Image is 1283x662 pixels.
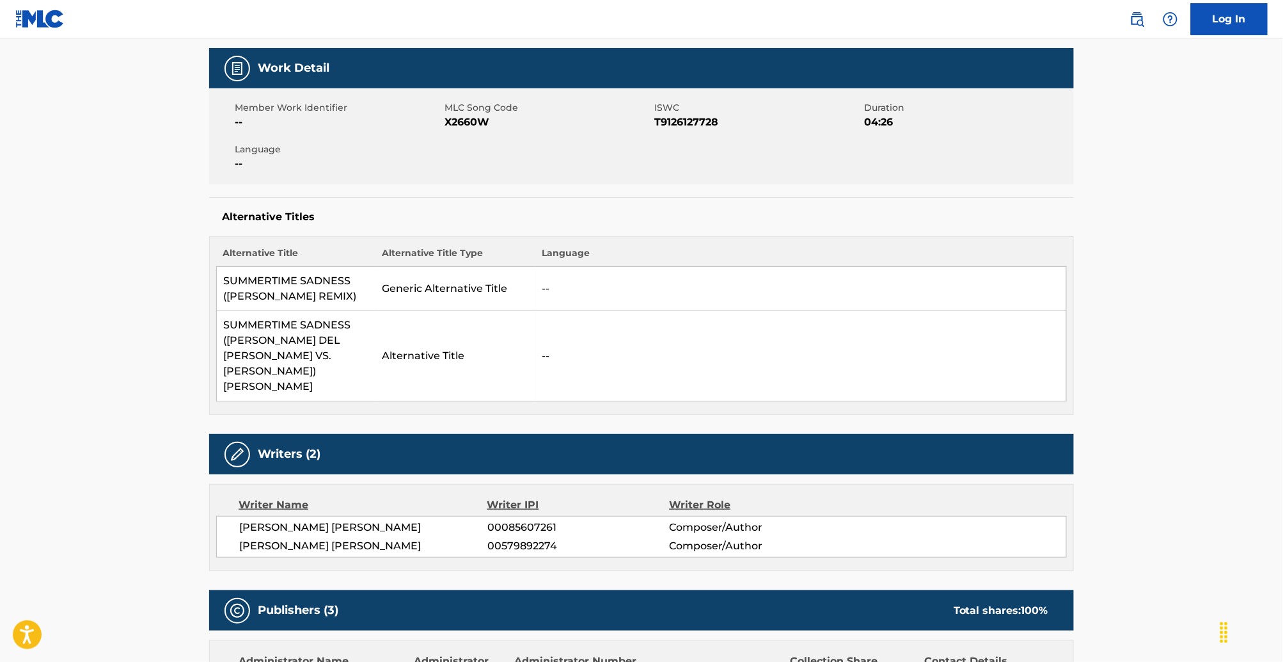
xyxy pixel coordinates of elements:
span: 00085607261 [487,520,669,535]
h5: Writers (2) [258,447,320,462]
span: T9126127728 [654,115,861,130]
td: Alternative Title [376,311,535,401]
span: ISWC [654,101,861,115]
img: Work Detail [230,61,245,76]
th: Language [535,246,1067,267]
div: Writer Role [669,497,835,513]
a: Log In [1191,3,1268,35]
th: Alternative Title Type [376,246,535,267]
div: Total shares: [954,603,1048,618]
span: 04:26 [864,115,1071,130]
span: -- [235,156,441,172]
span: Composer/Author [669,520,835,535]
a: Public Search [1124,6,1150,32]
img: Writers [230,447,245,462]
span: Member Work Identifier [235,101,441,115]
td: -- [535,311,1067,401]
span: MLC Song Code [445,101,651,115]
span: Composer/Author [669,538,835,554]
iframe: Chat Widget [1219,601,1283,662]
td: Generic Alternative Title [376,267,535,311]
h5: Work Detail [258,61,329,76]
span: 100 % [1021,604,1048,617]
img: help [1163,12,1178,27]
span: Duration [864,101,1071,115]
th: Alternative Title [217,246,376,267]
td: SUMMERTIME SADNESS ([PERSON_NAME] REMIX) [217,267,376,311]
h5: Alternative Titles [222,211,1061,223]
span: 00579892274 [487,538,669,554]
h5: Publishers (3) [258,603,338,618]
span: [PERSON_NAME] [PERSON_NAME] [239,520,487,535]
div: Writer IPI [487,497,670,513]
div: Writer Name [239,497,487,513]
div: Help [1158,6,1183,32]
span: -- [235,115,441,130]
span: X2660W [445,115,651,130]
span: Language [235,143,441,156]
td: -- [535,267,1067,311]
span: [PERSON_NAME] [PERSON_NAME] [239,538,487,554]
img: MLC Logo [15,10,65,28]
img: search [1130,12,1145,27]
img: Publishers [230,603,245,618]
td: SUMMERTIME SADNESS ([PERSON_NAME] DEL [PERSON_NAME] VS. [PERSON_NAME]) [PERSON_NAME] [217,311,376,401]
div: Drag [1214,613,1234,652]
